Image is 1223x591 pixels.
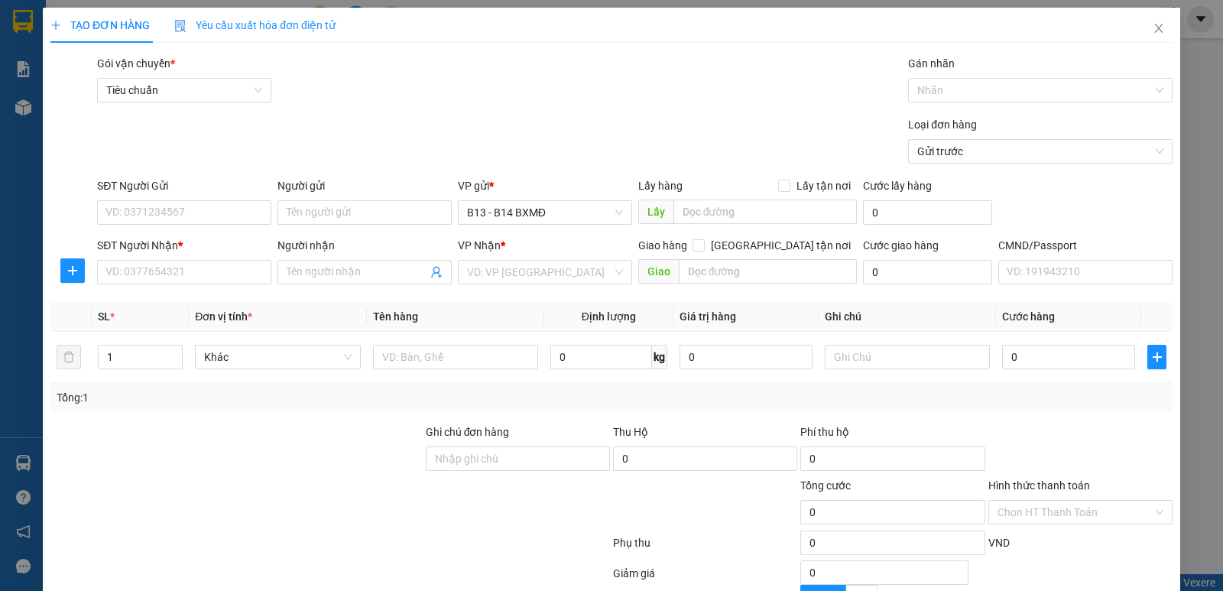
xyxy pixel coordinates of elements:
[863,200,992,225] input: Cước lấy hàng
[1148,351,1166,363] span: plus
[195,310,252,323] span: Đơn vị tính
[863,260,992,284] input: Cước giao hàng
[430,266,443,278] span: user-add
[680,345,813,369] input: 0
[174,20,187,32] img: icon
[863,239,939,252] label: Cước giao hàng
[97,177,271,194] div: SĐT Người Gửi
[652,345,667,369] span: kg
[1137,8,1180,50] button: Close
[174,19,336,31] span: Yêu cầu xuất hóa đơn điện tử
[638,180,683,192] span: Lấy hàng
[673,200,858,224] input: Dọc đường
[705,237,857,254] span: [GEOGRAPHIC_DATA] tận nơi
[917,140,1163,163] span: Gửi trước
[638,239,687,252] span: Giao hàng
[467,201,623,224] span: B13 - B14 BXMĐ
[800,424,985,446] div: Phí thu hộ
[790,177,857,194] span: Lấy tận nơi
[908,57,955,70] label: Gán nhãn
[60,258,85,283] button: plus
[426,446,610,471] input: Ghi chú đơn hàng
[277,237,452,254] div: Người nhận
[638,259,679,284] span: Giao
[908,119,977,131] label: Loại đơn hàng
[680,310,736,323] span: Giá trị hàng
[204,346,351,369] span: Khác
[998,237,1173,254] div: CMND/Passport
[819,302,996,332] th: Ghi chú
[98,310,110,323] span: SL
[97,237,271,254] div: SĐT Người Nhận
[679,259,858,284] input: Dọc đường
[97,57,175,70] span: Gói vận chuyển
[277,177,452,194] div: Người gửi
[988,537,1010,549] span: VND
[988,479,1090,492] label: Hình thức thanh toán
[426,426,510,438] label: Ghi chú đơn hàng
[611,534,799,561] div: Phụ thu
[825,345,990,369] input: Ghi Chú
[106,79,262,102] span: Tiêu chuẩn
[458,239,501,252] span: VP Nhận
[800,479,851,492] span: Tổng cước
[61,265,84,277] span: plus
[1147,345,1166,369] button: plus
[638,200,673,224] span: Lấy
[373,345,538,369] input: VD: Bàn, Ghế
[1153,22,1165,34] span: close
[57,345,81,369] button: delete
[1002,310,1055,323] span: Cước hàng
[50,19,150,31] span: TẠO ĐƠN HÀNG
[863,180,932,192] label: Cước lấy hàng
[373,310,418,323] span: Tên hàng
[458,177,632,194] div: VP gửi
[582,310,636,323] span: Định lượng
[57,389,473,406] div: Tổng: 1
[613,426,648,438] span: Thu Hộ
[50,20,61,31] span: plus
